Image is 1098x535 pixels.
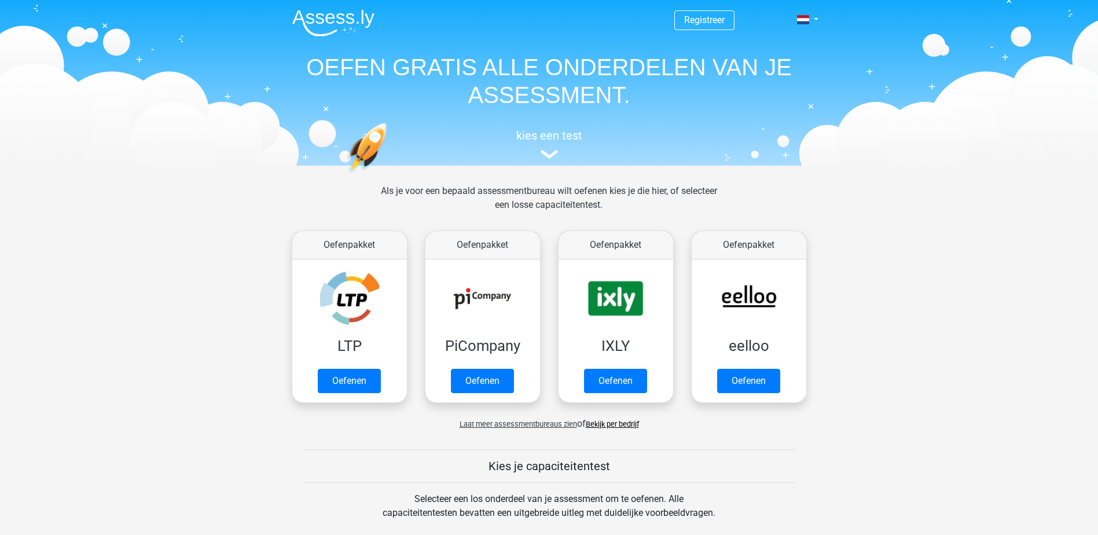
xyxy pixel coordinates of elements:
[292,9,374,36] img: Assessly
[717,369,780,393] a: Oefenen
[347,123,432,228] img: oefenen
[283,129,816,159] a: kies een test
[283,408,816,431] div: of
[460,420,577,428] span: Laat meer assessmentbureaus zien
[283,129,816,142] h5: kies een test
[372,184,726,226] div: Als je voor een bepaald assessmentbureau wilt oefenen kies je die hier, of selecteer een losse ca...
[584,369,647,393] a: Oefenen
[302,459,796,473] h5: Kies je capaciteitentest
[684,14,725,25] a: Registreer
[283,53,816,109] h1: OEFEN GRATIS ALLE ONDERDELEN VAN JE ASSESSMENT.
[586,420,639,428] a: Bekijk per bedrijf
[541,150,558,159] img: assessment
[372,492,726,534] div: Selecteer een los onderdeel van je assessment om te oefenen. Alle capaciteitentesten bevatten een...
[318,369,381,393] a: Oefenen
[451,369,514,393] a: Oefenen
